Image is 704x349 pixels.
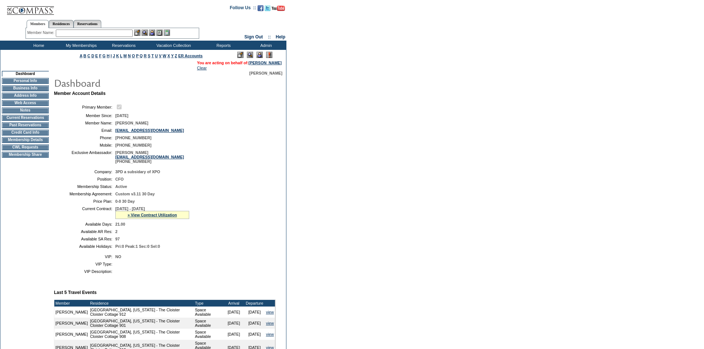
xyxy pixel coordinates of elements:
[224,318,244,329] td: [DATE]
[244,300,265,307] td: Departure
[91,54,94,58] a: D
[2,100,49,106] td: Web Access
[132,54,135,58] a: O
[57,150,112,164] td: Exclusive Ambassador:
[155,54,158,58] a: U
[57,229,112,234] td: Available AR Res:
[201,41,244,50] td: Reports
[230,4,256,13] td: Follow Us ::
[115,237,120,241] span: 97
[265,7,271,12] a: Follow us on Twitter
[57,143,112,147] td: Mobile:
[244,307,265,318] td: [DATE]
[244,34,263,40] a: Sign Out
[2,71,49,76] td: Dashboard
[57,262,112,266] td: VIP Type:
[57,206,112,219] td: Current Contract:
[171,54,174,58] a: Y
[2,152,49,158] td: Membership Share
[156,30,163,36] img: Reservations
[57,244,112,249] td: Available Holidays:
[140,54,143,58] a: Q
[80,54,82,58] a: A
[115,113,128,118] span: [DATE]
[102,54,105,58] a: G
[120,54,122,58] a: L
[194,318,224,329] td: Space Available
[54,307,89,318] td: [PERSON_NAME]
[244,41,286,50] td: Admin
[2,137,49,143] td: Membership Details
[127,213,177,217] a: » View Contract Utilization
[54,329,89,340] td: [PERSON_NAME]
[194,307,224,318] td: Space Available
[57,121,112,125] td: Member Name:
[89,329,194,340] td: [GEOGRAPHIC_DATA], [US_STATE] - The Cloister Cloister Cottage 908
[113,54,115,58] a: J
[27,20,49,28] a: Members
[134,30,140,36] img: b_edit.gif
[57,237,112,241] td: Available SA Res:
[247,52,253,58] img: View Mode
[266,321,274,325] a: view
[2,130,49,136] td: Credit Card Info
[128,54,131,58] a: N
[102,41,144,50] td: Reservations
[115,170,160,174] span: 3PD a subsidary of XPO
[266,52,272,58] img: Log Concern/Member Elevation
[57,136,112,140] td: Phone:
[115,121,148,125] span: [PERSON_NAME]
[2,107,49,113] td: Notes
[84,54,86,58] a: B
[27,30,56,36] div: Member Name:
[49,20,74,28] a: Residences
[99,54,102,58] a: F
[116,54,119,58] a: K
[115,244,160,249] span: Pri:0 Peak:1 Sec:0 Sel:0
[89,318,194,329] td: [GEOGRAPHIC_DATA], [US_STATE] - The Cloister Cloister Cottage 901
[57,177,112,181] td: Position:
[115,128,184,133] a: [EMAIL_ADDRESS][DOMAIN_NAME]
[144,54,147,58] a: R
[54,75,201,90] img: pgTtlDashboard.gif
[57,113,112,118] td: Member Since:
[224,329,244,340] td: [DATE]
[115,143,152,147] span: [PHONE_NUMBER]
[115,199,135,203] span: 0-0 30 Day
[54,290,96,295] b: Last 5 Travel Events
[95,54,98,58] a: E
[87,54,90,58] a: C
[115,136,152,140] span: [PHONE_NUMBER]
[115,254,121,259] span: NO
[107,54,110,58] a: H
[249,71,282,75] span: [PERSON_NAME]
[159,54,161,58] a: V
[57,128,112,133] td: Email:
[258,5,263,11] img: Become our fan on Facebook
[272,6,285,11] img: Subscribe to our YouTube Channel
[115,229,118,234] span: 2
[57,192,112,196] td: Membership Agreement:
[224,307,244,318] td: [DATE]
[89,300,194,307] td: Residence
[272,7,285,12] a: Subscribe to our YouTube Channel
[266,310,274,314] a: view
[2,115,49,121] td: Current Reservations
[152,54,154,58] a: T
[74,20,101,28] a: Reservations
[57,222,112,226] td: Available Days:
[57,184,112,189] td: Membership Status:
[2,85,49,91] td: Business Info
[110,54,112,58] a: I
[194,329,224,340] td: Space Available
[2,78,49,84] td: Personal Info
[197,61,282,65] span: You are acting on behalf of:
[115,184,127,189] span: Active
[2,122,49,128] td: Past Reservations
[265,5,271,11] img: Follow us on Twitter
[266,332,274,336] a: view
[54,91,106,96] b: Member Account Details
[2,144,49,150] td: CWL Requests
[123,54,127,58] a: M
[57,170,112,174] td: Company:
